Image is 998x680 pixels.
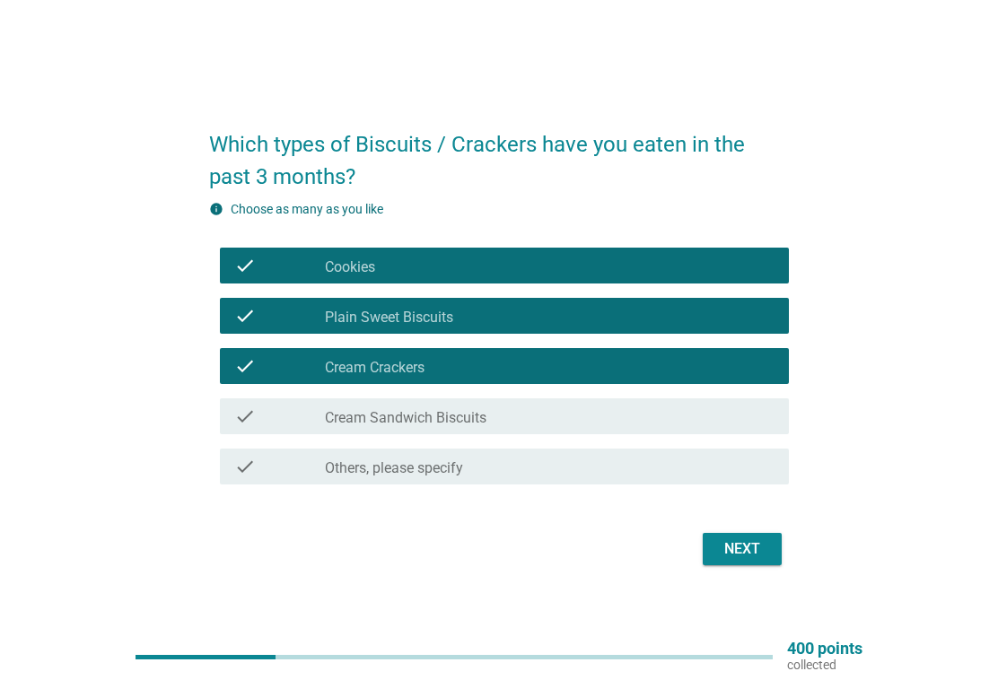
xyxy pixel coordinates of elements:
p: 400 points [787,641,862,657]
i: check [234,456,256,477]
i: check [234,255,256,276]
label: Cream Sandwich Biscuits [325,409,486,427]
button: Next [703,533,782,565]
label: Cream Crackers [325,359,425,377]
i: info [209,202,223,216]
h2: Which types of Biscuits / Crackers have you eaten in the past 3 months? [209,110,788,193]
p: collected [787,657,862,673]
label: Plain Sweet Biscuits [325,309,453,327]
label: Cookies [325,258,375,276]
i: check [234,405,256,427]
i: check [234,355,256,377]
label: Others, please specify [325,459,463,477]
div: Next [717,538,767,560]
label: Choose as many as you like [231,202,383,216]
i: check [234,305,256,327]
